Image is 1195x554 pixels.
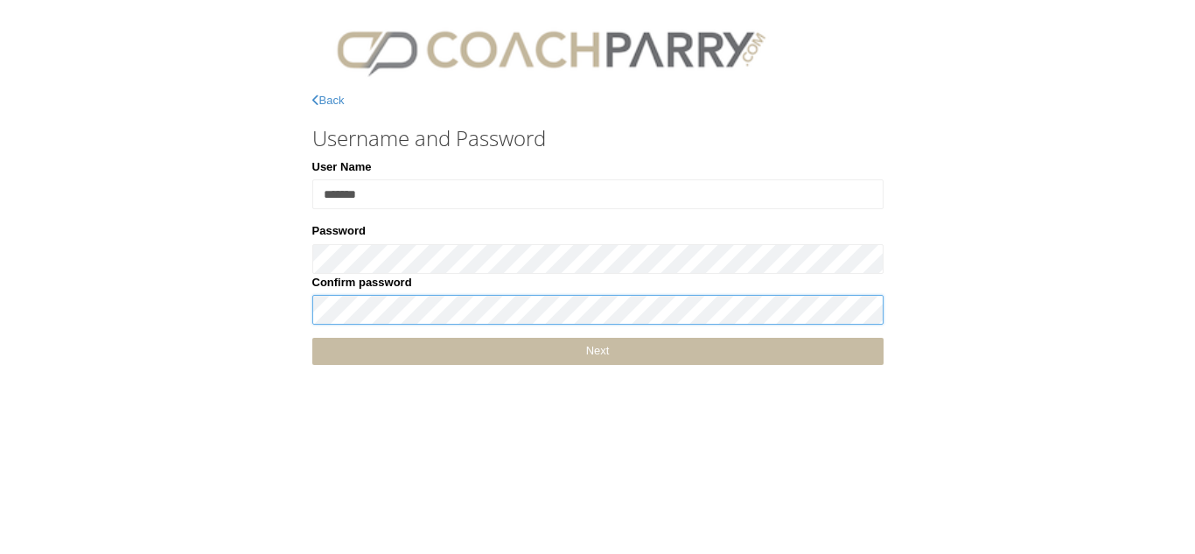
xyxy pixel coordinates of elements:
label: User Name [312,158,372,176]
label: Confirm password [312,274,412,291]
h3: Username and Password [312,127,884,150]
a: Back [312,94,345,107]
img: CPlogo.png [312,18,790,83]
a: Next [312,338,884,365]
label: Password [312,222,366,240]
